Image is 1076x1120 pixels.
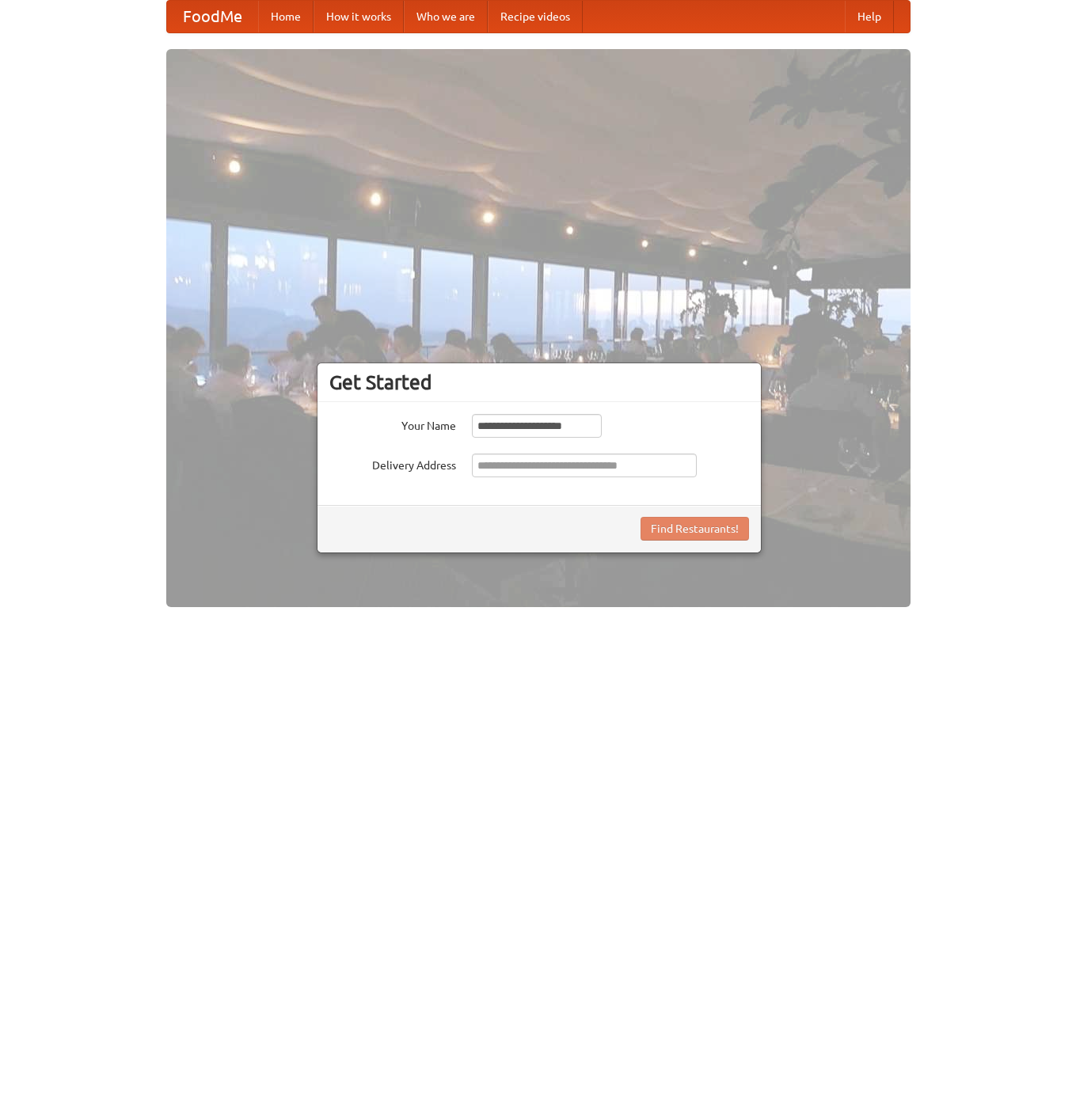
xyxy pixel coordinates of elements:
[329,370,749,394] h3: Get Started
[488,1,583,32] a: Recipe videos
[329,454,456,473] label: Delivery Address
[314,1,404,32] a: How it works
[404,1,488,32] a: Who we are
[329,414,456,434] label: Your Name
[258,1,314,32] a: Home
[845,1,894,32] a: Help
[167,1,258,32] a: FoodMe
[641,517,749,541] button: Find Restaurants!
